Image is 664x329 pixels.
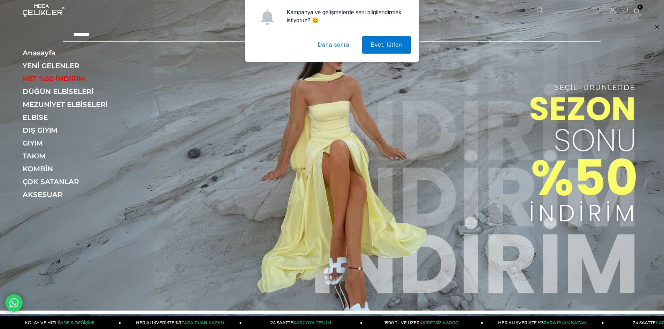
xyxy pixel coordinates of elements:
div: Kampanya ve gelişmelerde seni bilgilendirmek istiyoruz? 😊 [281,8,411,24]
a: GİYİM [23,139,119,147]
a: MEZUNİYET ELBİSELERİ [23,100,119,109]
button: Daha sonra [309,36,358,54]
a: HER ALIŞVERİŞTE %3PARA PUAN KAZAN [121,316,242,329]
img: notification icon [259,9,275,25]
span: ÜCRETSİZ KARGO [421,320,459,325]
a: AKSESUAR [23,190,119,199]
button: Evet, lütfen [362,36,411,54]
a: KOLAY VE HIZLIİADE & DEĞİŞİM! [0,316,121,329]
a: DIŞ GİYİM [23,126,119,134]
a: 24 SAATTEKARGOYA TESLİM [242,316,362,329]
a: TAKIM [23,152,119,160]
span: KARGOYA TESLİM [293,320,331,325]
span: PARA PUAN KAZAN [544,320,587,325]
a: 1500 TL VE ÜZERİÜCRETSİZ KARGO [362,316,483,329]
a: KOMBİN [23,165,119,173]
a: YENİ GELENLER [23,62,119,70]
a: ÇOK SATANLAR [23,178,119,186]
a: HER ALIŞVERİŞTE %3PARA PUAN KAZAN [483,316,604,329]
a: DÜĞÜN ELBİSELERİ [23,87,119,96]
span: İADE & DEĞİŞİM! [59,320,94,325]
a: NET %50 İNDİRİM [23,75,119,83]
span: PARA PUAN KAZAN [181,320,224,325]
a: ELBİSE [23,113,119,122]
